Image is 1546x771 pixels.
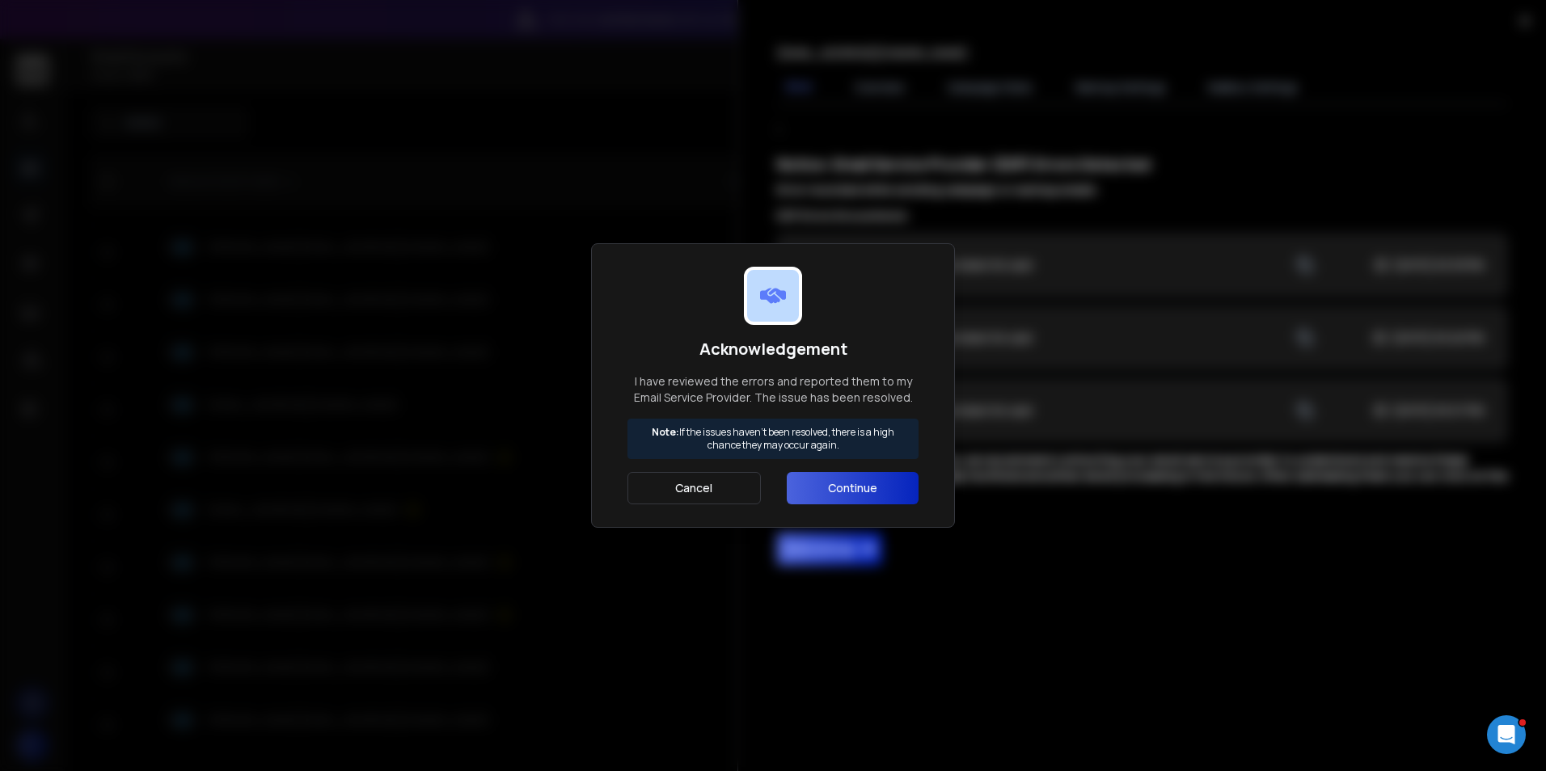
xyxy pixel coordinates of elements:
p: I have reviewed the errors and reported them to my Email Service Provider. The issue has been res... [627,373,919,406]
button: Cancel [627,472,761,504]
strong: Note: [652,425,679,439]
iframe: Intercom live chat [1487,715,1526,754]
h1: Acknowledgement [627,338,919,360]
p: If the issues haven't been resolved, there is a high chance they may occur again. [635,426,911,452]
div: ; [777,117,1507,565]
button: Continue [787,472,919,504]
